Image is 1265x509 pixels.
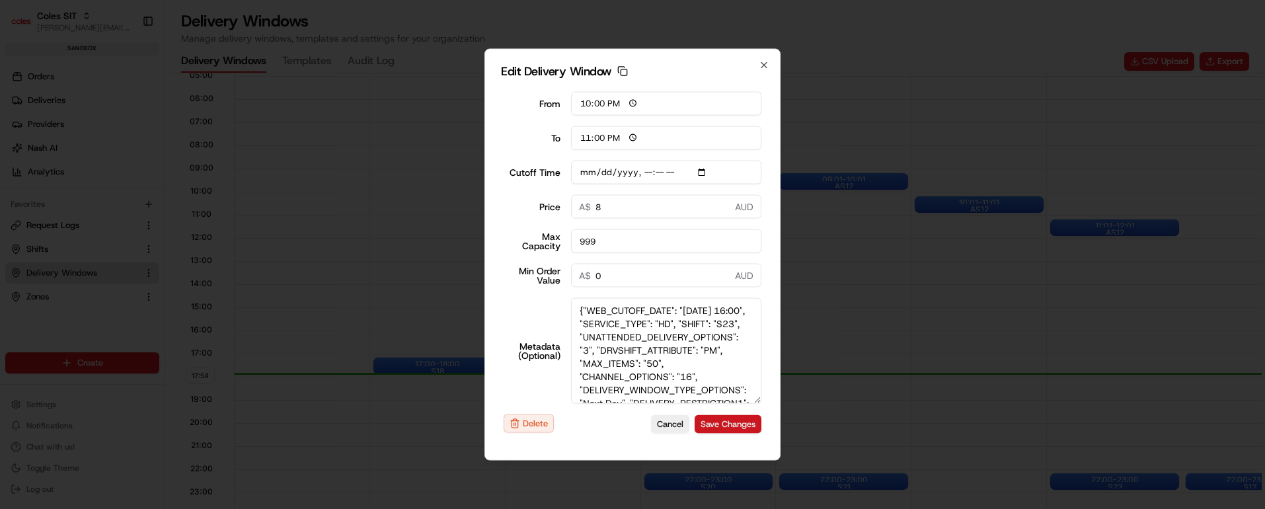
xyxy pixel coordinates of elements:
span: API Documentation [125,192,212,205]
label: Cutoff Time [504,168,560,177]
label: Max Capacity [504,232,560,251]
p: Welcome 👋 [13,53,241,74]
label: Metadata (Optional) [504,342,560,360]
div: We're available if you need us! [45,139,167,150]
h2: Edit Delivery Window [501,65,764,77]
a: 📗Knowledge Base [8,186,106,210]
label: Min Order Value [504,266,560,285]
textarea: {"WEB_CUTOFF_DATE": "[DATE] 16:00", "SERVICE_TYPE": "HD", "SHIFT": "S23", "UNATTENDED_DELIVERY_OP... [571,298,762,404]
img: 1736555255976-a54dd68f-1ca7-489b-9aae-adbdc363a1c4 [13,126,37,150]
a: 💻API Documentation [106,186,217,210]
div: 💻 [112,193,122,204]
button: Cancel [651,414,689,433]
button: Delete [504,414,554,433]
span: Knowledge Base [26,192,101,205]
input: 0.00 [571,195,762,219]
input: Clear [34,85,218,99]
button: Start new chat [225,130,241,146]
button: Save Changes [695,414,761,433]
div: Start new chat [45,126,217,139]
label: Price [504,202,560,212]
input: 0.00 [571,264,762,288]
label: From [504,99,560,108]
img: Nash [13,13,40,40]
a: Powered byPylon [93,223,160,234]
span: Pylon [132,224,160,234]
label: To [504,134,560,143]
div: 📗 [13,193,24,204]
